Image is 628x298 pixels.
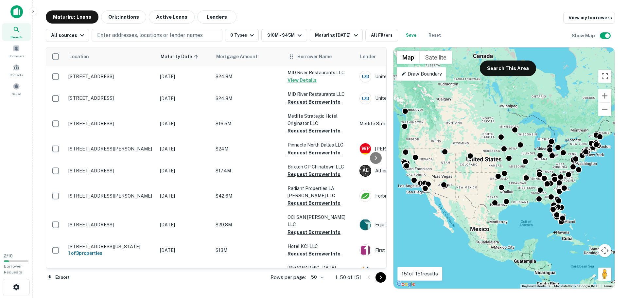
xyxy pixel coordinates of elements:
h6: Show Map [572,32,596,39]
span: Location [69,53,89,61]
button: Go to next page [375,272,386,283]
img: picture [360,245,371,256]
p: [STREET_ADDRESS][PERSON_NAME] [68,146,153,152]
th: Location [65,47,157,66]
p: [DATE] [160,192,209,200]
button: Enter addresses, locations or lender names [92,29,222,42]
p: $42.6M [216,192,281,200]
p: [DATE] [160,221,209,228]
img: picture [360,93,371,104]
p: [STREET_ADDRESS][PERSON_NAME] [68,193,153,199]
th: Lender [356,47,461,66]
a: Contacts [2,61,31,79]
p: [DATE] [160,120,209,127]
iframe: Chat Widget [595,246,628,277]
button: Show satellite imagery [420,51,452,64]
p: $24M [216,145,281,152]
span: Borrower Name [297,53,332,61]
p: [STREET_ADDRESS] [68,74,153,79]
a: View my borrowers [563,12,615,24]
img: picture [360,143,371,154]
button: Lenders [197,10,236,24]
p: 151 of 151 results [402,270,438,278]
button: $10M - $45M [261,29,307,42]
img: picture [360,71,371,82]
p: $13M [216,247,281,254]
button: Zoom out [598,103,611,116]
span: Contacts [10,72,23,78]
th: Maturity Date [157,47,212,66]
p: MID River Restaurants LLC [288,69,353,76]
p: Draw Boundary [401,70,442,78]
div: 0 0 [393,47,615,289]
th: Mortgage Amount [212,47,284,66]
p: Radiant Properties LA [PERSON_NAME] LLC [288,185,353,199]
p: [DATE] [160,247,209,254]
span: Map data ©2025 Google, INEGI [554,284,600,288]
p: Brixton CP Chinatown LLC [288,163,353,170]
p: Pinnacle North Dallas LLC [288,141,353,149]
button: All sources [46,29,89,42]
p: $16.5M [216,120,281,127]
th: Borrower Name [284,47,356,66]
button: Originations [101,10,146,24]
p: [STREET_ADDRESS] [68,95,153,101]
p: Rows per page: [270,273,306,281]
button: Export [46,272,71,282]
span: Search [10,34,22,40]
span: Lender [360,53,376,61]
p: [STREET_ADDRESS][US_STATE] [68,244,153,250]
p: [DATE] [160,73,209,80]
button: Request Borrower Info [288,98,340,106]
p: [STREET_ADDRESS] [68,168,153,174]
span: Borrowers [9,53,24,59]
p: A L [362,167,368,174]
button: Request Borrower Info [288,127,340,135]
div: [PERSON_NAME] Fargo [359,143,458,155]
button: Request Borrower Info [288,199,340,207]
p: [STREET_ADDRESS] [68,121,153,127]
button: Request Borrower Info [288,170,340,178]
img: picture [360,266,371,277]
a: Terms (opens in new tab) [603,284,613,288]
a: Borrowers [2,42,31,60]
button: Maturing [DATE] [310,29,362,42]
button: Active Loans [149,10,195,24]
div: United [US_STATE] Bank [359,93,458,104]
button: Search This Area [480,61,536,76]
p: 1–50 of 151 [335,273,361,281]
p: Enter addresses, locations or lender names [97,31,203,39]
span: Borrower Requests [4,264,22,274]
div: 50 [308,272,325,282]
div: Equitrust Life Insurance Company [359,219,458,231]
div: Forbright Bank [359,190,458,202]
h6: 1 of 3 properties [68,250,153,257]
span: Saved [12,91,21,96]
button: Maturing Loans [46,10,98,24]
div: United [US_STATE] Bank [359,71,458,82]
span: Mortgage Amount [216,53,266,61]
p: Metlife Strategic Hotel Origin [359,120,458,127]
button: Reset [424,29,445,42]
span: 2 / 10 [4,254,13,258]
p: [STREET_ADDRESS] [68,222,153,228]
p: [DATE] [160,167,209,174]
button: View Details [288,76,317,84]
div: Maturing [DATE] [315,31,359,39]
p: [DATE] [160,145,209,152]
p: MID River Restaurants LLC [288,91,353,98]
a: Saved [2,80,31,98]
button: 0 Types [225,29,259,42]
p: Hotel KCI LLC [288,243,353,250]
button: Show street map [397,51,420,64]
button: Save your search to get updates of matches that match your search criteria. [401,29,422,42]
button: Zoom in [598,89,611,102]
img: capitalize-icon.png [10,5,23,18]
img: picture [360,219,371,230]
button: Map camera controls [598,244,611,257]
span: Maturity Date [161,53,201,61]
p: [DATE] [160,95,209,102]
